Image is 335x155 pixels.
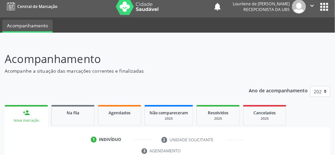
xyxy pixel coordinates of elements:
[150,116,188,121] div: 2025
[5,51,233,67] p: Acompanhamento
[248,116,281,121] div: 2025
[17,4,57,9] span: Central de Marcação
[208,110,228,116] span: Resolvidos
[23,109,30,116] div: person_add
[319,1,330,13] button: apps
[309,2,316,9] i: 
[5,67,233,74] p: Acompanhe a situação das marcações correntes e finalizadas
[67,110,79,116] span: Na fila
[150,110,188,116] span: Não compareceram
[91,137,97,143] div: 1
[201,116,235,121] div: 2025
[213,2,222,11] button: notifications
[99,137,121,143] div: Indivíduo
[9,118,43,123] div: Nova marcação
[5,1,57,12] a: Central de Marcação
[2,20,53,33] a: Acompanhamento
[243,7,290,12] span: Recepcionista da UBS
[249,86,308,94] p: Ano de acompanhamento
[109,110,131,116] span: Agendados
[233,1,290,7] div: Lourilene de [PERSON_NAME]
[254,110,276,116] span: Cancelados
